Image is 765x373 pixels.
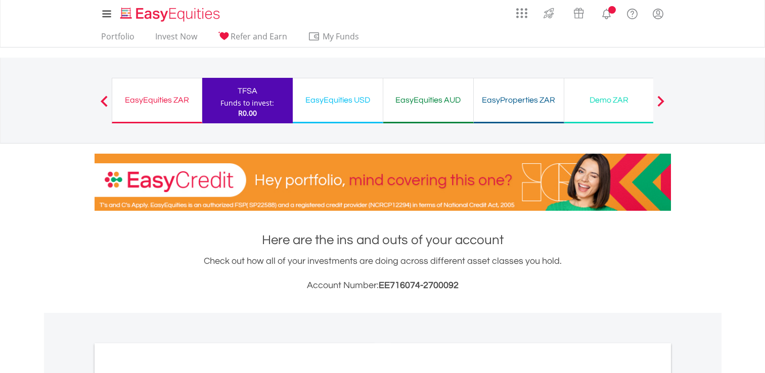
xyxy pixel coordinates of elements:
[95,231,671,249] h1: Here are the ins and outs of your account
[570,5,587,21] img: vouchers-v2.svg
[651,101,671,111] button: Next
[118,93,196,107] div: EasyEquities ZAR
[594,3,619,23] a: Notifications
[208,84,287,98] div: TFSA
[516,8,527,19] img: grid-menu-icon.svg
[379,281,459,290] span: EE716074-2700092
[238,108,257,118] span: R0.00
[510,3,534,19] a: AppsGrid
[480,93,558,107] div: EasyProperties ZAR
[231,31,287,42] span: Refer and Earn
[95,254,671,293] div: Check out how all of your investments are doing across different asset classes you hold.
[95,278,671,293] h3: Account Number:
[619,3,645,23] a: FAQ's and Support
[116,3,224,23] a: Home page
[94,101,114,111] button: Previous
[95,154,671,211] img: EasyCredit Promotion Banner
[151,31,201,47] a: Invest Now
[645,3,671,25] a: My Profile
[299,93,377,107] div: EasyEquities USD
[389,93,467,107] div: EasyEquities AUD
[570,93,648,107] div: Demo ZAR
[220,98,274,108] div: Funds to invest:
[118,6,224,23] img: EasyEquities_Logo.png
[541,5,557,21] img: thrive-v2.svg
[564,3,594,21] a: Vouchers
[308,30,374,43] span: My Funds
[214,31,291,47] a: Refer and Earn
[97,31,139,47] a: Portfolio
